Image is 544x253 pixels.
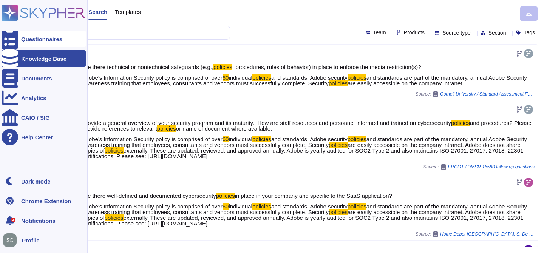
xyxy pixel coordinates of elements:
mark: 60 [223,203,229,210]
span: Notifications [21,218,56,224]
span: Adobe's Information Security policy is comprised of over [82,74,223,81]
mark: policies [348,74,366,81]
span: Search [88,9,107,15]
span: and standards are part of the mandatory, annual Adobe Security Awareness training that employees,... [82,136,527,148]
span: Team [373,30,386,35]
span: Home Depot [GEOGRAPHIC_DATA], S. De [PERSON_NAME] De C.V. / THDM SaaS Architecture and Cybersecur... [440,232,535,236]
div: CAIQ / SIG [21,115,50,120]
input: Search a question or template... [30,26,223,39]
mark: policies [105,214,124,221]
mark: policies [216,193,235,199]
span: Provide a general overview of your security program and its maturity. How are staff resources and... [82,120,451,126]
div: Documents [21,76,52,81]
span: Products [404,30,425,35]
button: user [2,232,22,248]
span: Adobe's Information Security policy is comprised of over [82,203,223,210]
mark: policies [348,136,366,142]
a: Documents [2,70,86,86]
a: Analytics [2,89,86,106]
span: individual [229,203,252,210]
div: Questionnaires [21,36,62,42]
mark: policies [105,147,124,154]
div: Knowledge Base [21,56,66,62]
span: and standards. Adobe security [271,203,348,210]
span: in place in your company and specific to the SaaS application? [235,193,392,199]
a: Knowledge Base [2,50,86,67]
mark: 60 [223,74,229,81]
a: Chrome Extension [2,193,86,209]
span: Tags [524,30,535,35]
span: individual [229,136,252,142]
div: 2 [11,218,15,222]
mark: policies [252,74,271,81]
mark: policies [252,136,271,142]
span: and standards are part of the mandatory, annual Adobe Security Awareness training that employees,... [82,203,527,215]
span: and standards are part of the mandatory, annual Adobe Security Awareness training that employees,... [82,74,527,86]
span: Source type [442,30,471,35]
a: Questionnaires [2,31,86,47]
span: Templates [115,9,141,15]
span: Cornell University / Standard Assessment For Adobe General Vendor Organization VSQ Standard v4 00... [440,92,535,96]
span: and standards. Adobe security [271,74,348,81]
mark: policies [329,142,348,148]
mark: policies [252,203,271,210]
img: user [3,233,17,247]
mark: policies [213,64,232,70]
span: Source: [416,91,535,97]
span: or name of document where available. [176,125,272,132]
span: Profile [22,238,40,243]
div: Analytics [21,95,46,101]
mark: policies [451,120,470,126]
span: ERCOT / DMSR 16580 follow up questions [448,165,535,169]
span: Source: [423,164,535,170]
a: CAIQ / SIG [2,109,86,126]
span: externally. These are updated, reviewed, and approved annually. Adobe is yearly audited for SOC2 ... [82,214,524,227]
span: externally. These are updated, reviewed, and approved annually. Adobe is yearly audited for SOC2 ... [82,147,524,159]
span: Are there technical or nontechnical safeguards (e.g., [82,64,213,70]
mark: policies [157,125,176,132]
div: Chrome Extension [21,198,71,204]
span: Are there well-defined and documented cybersecurity [82,193,216,199]
span: Adobe's Information Security policy is comprised of over [82,136,223,142]
div: Dark mode [21,179,51,184]
span: individual [229,74,252,81]
div: Help Center [21,134,53,140]
a: Help Center [2,129,86,145]
span: are easily accessible on the company intranet. [348,80,464,86]
mark: policies [329,80,348,86]
span: , procedures, rules of behavior) in place to enforce the media restriction(s)? [232,64,421,70]
span: Source: [416,231,535,237]
span: Section [488,30,506,35]
mark: policies [329,209,348,215]
mark: 60 [223,136,229,142]
mark: policies [348,203,366,210]
span: and standards. Adobe security [271,136,348,142]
